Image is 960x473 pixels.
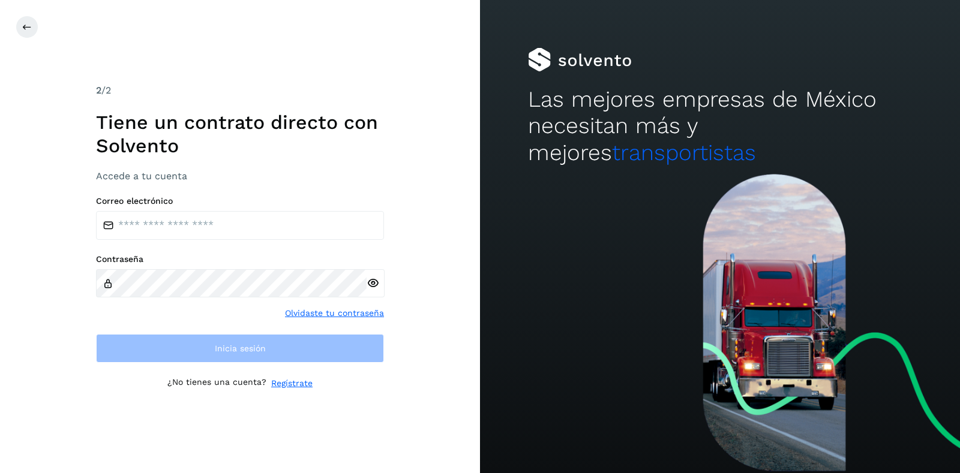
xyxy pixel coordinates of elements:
span: Inicia sesión [215,344,266,353]
span: 2 [96,85,101,96]
h1: Tiene un contrato directo con Solvento [96,111,384,157]
label: Correo electrónico [96,196,384,206]
h3: Accede a tu cuenta [96,170,384,182]
a: Regístrate [271,377,313,390]
span: transportistas [612,140,756,165]
label: Contraseña [96,254,384,264]
h2: Las mejores empresas de México necesitan más y mejores [528,86,912,166]
button: Inicia sesión [96,334,384,363]
div: /2 [96,83,384,98]
p: ¿No tienes una cuenta? [167,377,266,390]
a: Olvidaste tu contraseña [285,307,384,320]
